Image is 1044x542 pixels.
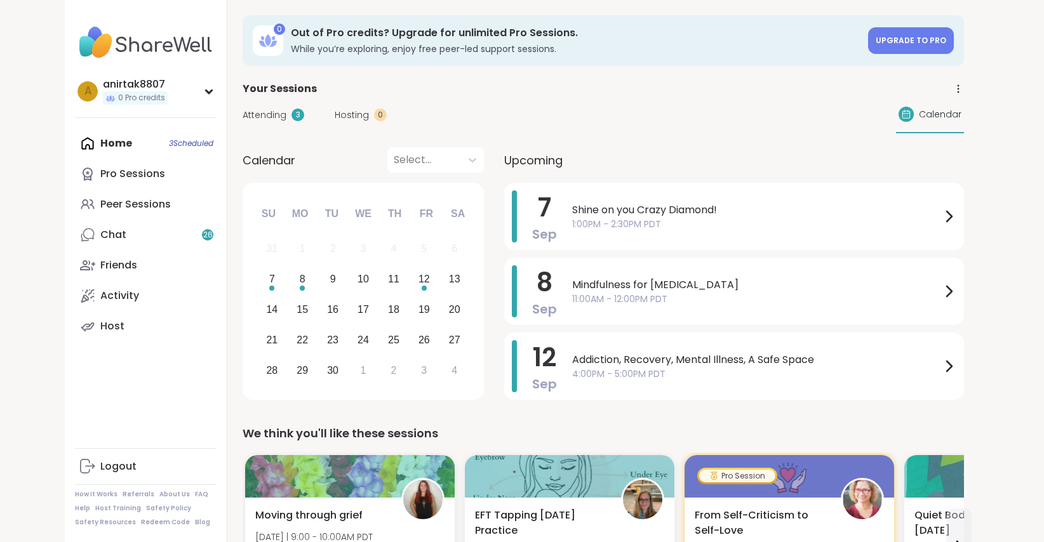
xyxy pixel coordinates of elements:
[100,167,165,181] div: Pro Sessions
[380,357,408,384] div: Choose Thursday, October 2nd, 2025
[410,235,438,263] div: Not available Friday, September 5th, 2025
[75,20,217,65] img: ShareWell Nav Logo
[266,301,278,318] div: 14
[335,109,369,122] span: Hosting
[297,331,308,348] div: 22
[300,240,305,257] div: 1
[243,109,286,122] span: Attending
[358,301,369,318] div: 17
[391,362,396,379] div: 2
[75,220,217,250] a: Chat26
[374,109,387,121] div: 0
[403,480,443,519] img: SarahR83
[441,235,468,263] div: Not available Saturday, September 6th, 2025
[291,109,304,121] div: 3
[452,240,457,257] div: 6
[361,240,366,257] div: 3
[330,270,336,288] div: 9
[843,480,882,519] img: Fausta
[572,367,941,381] span: 4:00PM - 5:00PM PDT
[350,296,377,324] div: Choose Wednesday, September 17th, 2025
[75,490,117,499] a: How It Works
[319,357,347,384] div: Choose Tuesday, September 30th, 2025
[258,326,286,354] div: Choose Sunday, September 21st, 2025
[269,270,275,288] div: 7
[318,200,345,228] div: Tu
[319,266,347,293] div: Choose Tuesday, September 9th, 2025
[350,235,377,263] div: Not available Wednesday, September 3rd, 2025
[380,326,408,354] div: Choose Thursday, September 25th, 2025
[75,159,217,189] a: Pro Sessions
[572,277,941,293] span: Mindfulness for [MEDICAL_DATA]
[380,296,408,324] div: Choose Thursday, September 18th, 2025
[100,228,126,242] div: Chat
[868,27,954,54] a: Upgrade to Pro
[695,508,827,538] span: From Self-Criticism to Self-Love
[358,270,369,288] div: 10
[258,235,286,263] div: Not available Sunday, August 31st, 2025
[391,240,396,257] div: 4
[444,200,472,228] div: Sa
[274,23,285,35] div: 0
[623,480,662,519] img: Jill_LadyOfTheMountain
[441,326,468,354] div: Choose Saturday, September 27th, 2025
[421,362,427,379] div: 3
[380,266,408,293] div: Choose Thursday, September 11th, 2025
[441,357,468,384] div: Choose Saturday, October 4th, 2025
[100,197,171,211] div: Peer Sessions
[291,43,860,55] h3: While you’re exploring, enjoy free peer-led support sessions.
[441,296,468,324] div: Choose Saturday, September 20th, 2025
[243,152,295,169] span: Calendar
[103,77,168,91] div: anirtak8807
[919,108,961,121] span: Calendar
[289,266,316,293] div: Choose Monday, September 8th, 2025
[350,266,377,293] div: Choose Wednesday, September 10th, 2025
[358,331,369,348] div: 24
[75,250,217,281] a: Friends
[532,225,557,243] span: Sep
[532,375,557,393] span: Sep
[289,235,316,263] div: Not available Monday, September 1st, 2025
[449,270,460,288] div: 13
[441,266,468,293] div: Choose Saturday, September 13th, 2025
[699,470,775,482] div: Pro Session
[361,362,366,379] div: 1
[452,362,457,379] div: 4
[291,26,860,40] h3: Out of Pro credits? Upgrade for unlimited Pro Sessions.
[243,81,317,96] span: Your Sessions
[533,340,556,375] span: 12
[118,93,165,103] span: 0 Pro credits
[330,240,336,257] div: 2
[350,326,377,354] div: Choose Wednesday, September 24th, 2025
[95,504,141,513] a: Host Training
[100,289,139,303] div: Activity
[258,296,286,324] div: Choose Sunday, September 14th, 2025
[255,508,363,523] span: Moving through grief
[410,266,438,293] div: Choose Friday, September 12th, 2025
[75,281,217,311] a: Activity
[159,490,190,499] a: About Us
[258,357,286,384] div: Choose Sunday, September 28th, 2025
[421,240,427,257] div: 5
[319,296,347,324] div: Choose Tuesday, September 16th, 2025
[84,83,91,100] span: a
[319,235,347,263] div: Not available Tuesday, September 2nd, 2025
[297,362,308,379] div: 29
[266,331,278,348] div: 21
[266,362,278,379] div: 28
[297,301,308,318] div: 15
[195,490,208,499] a: FAQ
[195,518,210,527] a: Blog
[75,189,217,220] a: Peer Sessions
[289,357,316,384] div: Choose Monday, September 29th, 2025
[300,270,305,288] div: 8
[410,296,438,324] div: Choose Friday, September 19th, 2025
[75,451,217,482] a: Logout
[146,504,191,513] a: Safety Policy
[327,362,338,379] div: 30
[327,331,338,348] div: 23
[349,200,377,228] div: We
[388,331,399,348] div: 25
[141,518,190,527] a: Redeem Code
[100,258,137,272] div: Friends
